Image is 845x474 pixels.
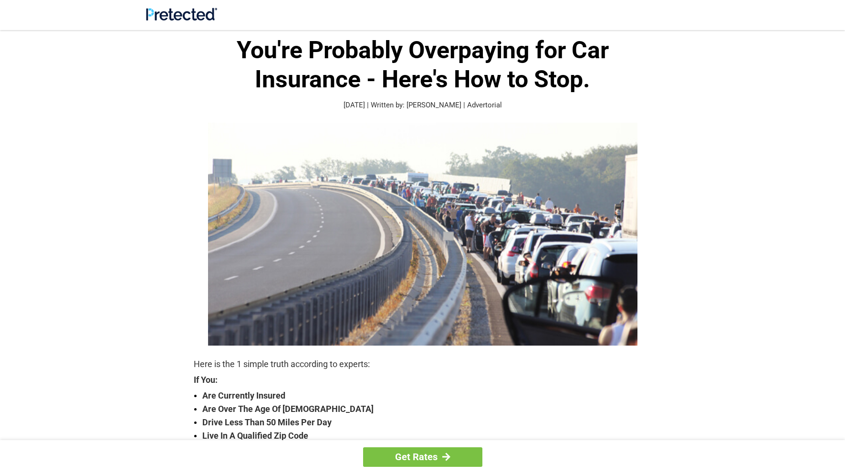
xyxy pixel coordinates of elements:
strong: If You: [194,376,652,384]
strong: Live In A Qualified Zip Code [202,429,652,442]
img: Site Logo [146,8,217,21]
strong: Are Currently Insured [202,389,652,402]
a: Site Logo [146,13,217,22]
strong: Are Over The Age Of [DEMOGRAPHIC_DATA] [202,402,652,416]
a: Get Rates [363,447,482,467]
strong: Drive Less Than 50 Miles Per Day [202,416,652,429]
p: Here is the 1 simple truth according to experts: [194,358,652,371]
h1: You're Probably Overpaying for Car Insurance - Here's How to Stop. [194,36,652,94]
p: [DATE] | Written by: [PERSON_NAME] | Advertorial [194,100,652,111]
